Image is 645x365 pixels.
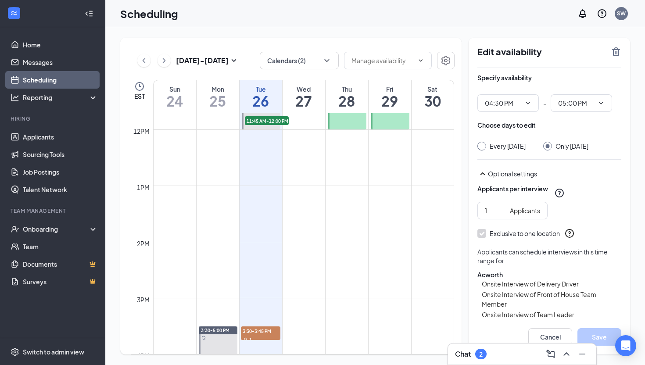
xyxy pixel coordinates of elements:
[154,93,196,108] h1: 24
[201,327,229,333] span: 3:30-5:00 PM
[23,36,98,54] a: Home
[245,116,289,125] span: 11:45 AM-12:00 PM
[326,93,368,108] h1: 28
[135,182,151,192] div: 1pm
[154,85,196,93] div: Sun
[477,270,621,279] div: Acworth
[417,57,424,64] svg: ChevronDown
[575,347,589,361] button: Minimize
[23,238,98,255] a: Team
[197,93,239,108] h1: 25
[240,93,282,108] h1: 26
[561,349,572,359] svg: ChevronUp
[437,52,455,69] button: Settings
[23,225,90,233] div: Onboarding
[524,100,531,107] svg: ChevronDown
[241,326,281,335] span: 3:30-3:45 PM
[577,349,588,359] svg: Minimize
[135,351,151,361] div: 4pm
[23,128,98,146] a: Applicants
[617,10,626,17] div: SW
[23,146,98,163] a: Sourcing Tools
[134,92,145,100] span: EST
[23,255,98,273] a: DocumentsCrown
[240,80,282,113] a: August 26, 2025
[477,121,536,129] div: Choose days to edit
[23,71,98,89] a: Scheduling
[482,290,621,309] span: Onsite Interview of Front of House Team Member
[412,80,454,113] a: August 30, 2025
[477,247,621,265] div: Applicants can schedule interviews in this time range for:
[23,181,98,198] a: Talent Network
[510,206,540,215] div: Applicants
[11,347,19,356] svg: Settings
[23,54,98,71] a: Messages
[249,337,252,343] span: 1
[559,347,573,361] button: ChevronUp
[544,347,558,361] button: ComposeMessage
[85,9,93,18] svg: Collapse
[201,336,206,340] svg: Sync
[577,8,588,19] svg: Notifications
[120,6,178,21] h1: Scheduling
[598,100,605,107] svg: ChevronDown
[477,184,548,193] div: Applicants per interview
[23,273,98,290] a: SurveysCrown
[140,55,148,66] svg: ChevronLeft
[23,347,84,356] div: Switch to admin view
[11,225,19,233] svg: UserCheck
[197,80,239,113] a: August 25, 2025
[490,142,526,150] div: Every [DATE]
[283,80,325,113] a: August 27, 2025
[11,93,19,102] svg: Analysis
[554,188,565,198] svg: QuestionInfo
[135,295,151,304] div: 3pm
[283,93,325,108] h1: 27
[615,335,636,356] div: Open Intercom Messenger
[477,168,621,179] div: Optional settings
[176,56,229,65] h3: [DATE] - [DATE]
[369,93,411,108] h1: 29
[412,85,454,93] div: Sat
[369,80,411,113] a: August 29, 2025
[11,207,96,215] div: Team Management
[351,56,414,65] input: Manage availability
[283,85,325,93] div: Wed
[11,115,96,122] div: Hiring
[132,126,151,136] div: 12pm
[326,80,368,113] a: August 28, 2025
[240,85,282,93] div: Tue
[545,349,556,359] svg: ComposeMessage
[369,85,411,93] div: Fri
[197,85,239,93] div: Mon
[477,94,621,112] div: -
[490,229,560,238] div: Exclusive to one location
[477,73,532,82] div: Specify availability
[134,81,145,92] svg: Clock
[441,55,451,66] svg: Settings
[23,163,98,181] a: Job Postings
[479,351,483,358] div: 2
[326,85,368,93] div: Thu
[564,228,575,239] svg: QuestionInfo
[482,279,621,289] span: Onsite Interview of Delivery Driver
[577,328,621,346] button: Save
[160,55,168,66] svg: ChevronRight
[10,9,18,18] svg: WorkstreamLogo
[23,93,98,102] div: Reporting
[158,54,171,67] button: ChevronRight
[455,349,471,359] h3: Chat
[412,93,454,108] h1: 30
[477,168,488,179] svg: SmallChevronUp
[597,8,607,19] svg: QuestionInfo
[482,310,621,319] span: Onsite Interview of Team Leader
[135,239,151,248] div: 2pm
[243,337,248,343] svg: User
[611,47,621,57] svg: TrashOutline
[477,47,606,57] h2: Edit availability
[488,169,621,178] div: Optional settings
[154,80,196,113] a: August 24, 2025
[322,56,331,65] svg: ChevronDown
[137,54,150,67] button: ChevronLeft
